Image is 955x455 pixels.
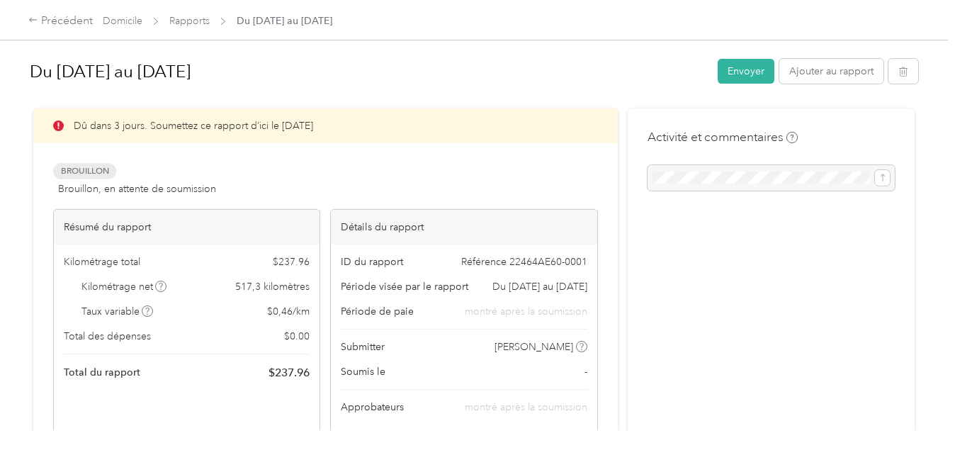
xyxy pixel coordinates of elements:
span: Submitter [341,339,385,354]
font: Activité et commentaires [648,129,784,145]
span: [PERSON_NAME] [495,339,573,354]
span: $ [284,329,310,344]
span: Total du rapport [64,365,140,380]
span: Du [DATE] au [DATE] [492,279,587,294]
div: Résumé du rapport [54,210,320,245]
div: Détails du rapport [331,210,597,245]
span: Kilométrage total [64,254,140,269]
span: montré après la soumission [465,401,587,413]
span: Du [DATE] au [DATE] [237,13,332,28]
span: Période de paie [341,304,414,319]
font: 0.00 [290,330,310,342]
span: montré après la soumission [465,304,587,319]
font: 0,46/km [273,305,310,318]
span: Brouillon [53,163,116,179]
iframe: Everlance-gr Chat Button Frame [876,376,955,455]
font: Taux variable [81,304,140,319]
span: Approbateurs [341,400,404,415]
button: Envoyer [718,59,774,84]
span: Période visée par le rapport [341,279,468,294]
span: - [584,364,587,379]
span: ID du rapport [341,254,403,269]
h1: Aug 1 - 31, 2025 [30,55,708,89]
font: Précédent [41,13,93,28]
a: Rapports [169,15,210,27]
font: 237.96 [275,366,310,379]
span: Référence 22464AE60-0001 [461,254,587,269]
span: Soumis le [341,364,385,379]
font: 237.96 [278,256,310,268]
a: Domicile [103,15,142,27]
span: 517,3 kilomètres [235,279,310,294]
button: Ajouter au rapport [779,59,883,84]
span: Total des dépenses [64,329,151,344]
span: $ [269,364,310,381]
span: $ [273,254,310,269]
span: $ [267,304,310,319]
span: Brouillon, en attente de soumission [58,181,216,196]
font: Kilométrage net [81,279,153,294]
font: Dû dans 3 jours. Soumettez ce rapport d’ici le [DATE] [74,118,313,133]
